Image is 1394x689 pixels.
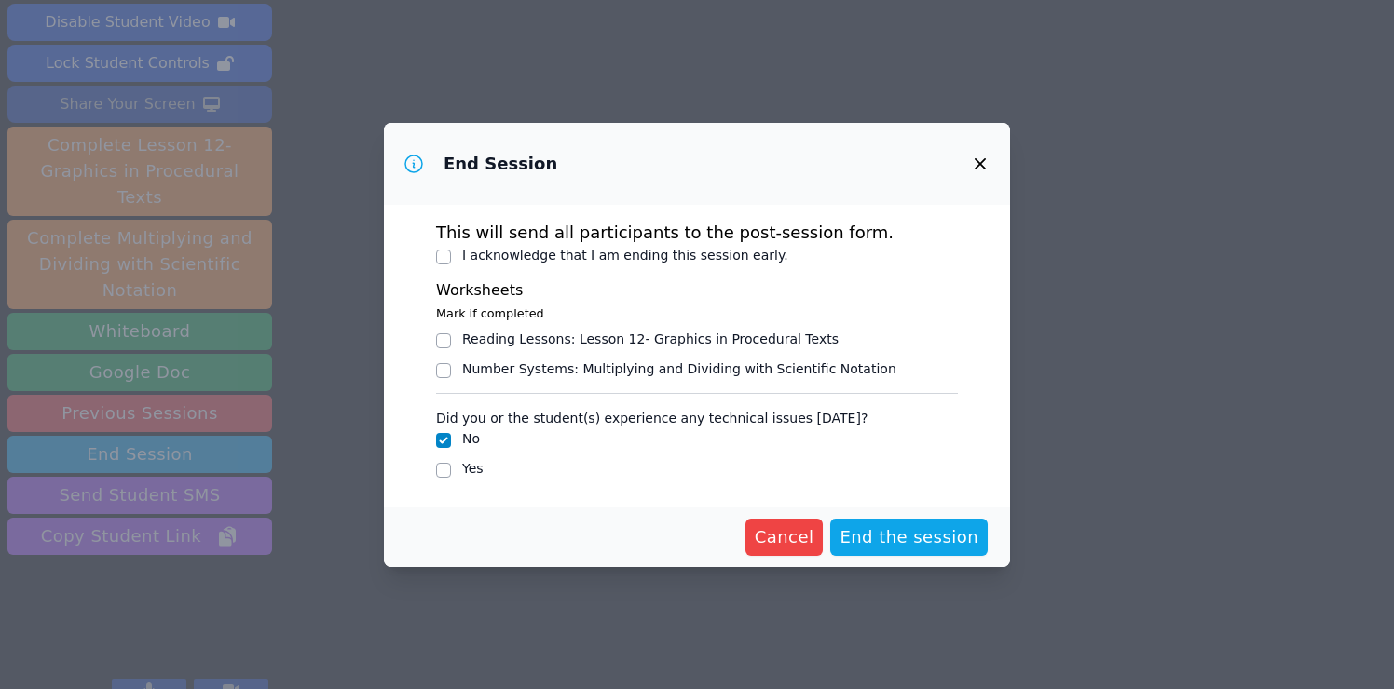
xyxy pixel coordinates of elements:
div: Number Systems : Multiplying and Dividing with Scientific Notation [462,359,896,378]
button: Cancel [745,519,824,556]
h3: Worksheets [436,279,958,302]
small: Mark if completed [436,306,544,320]
span: End the session [840,524,978,550]
label: I acknowledge that I am ending this session early. [462,248,788,263]
legend: Did you or the student(s) experience any technical issues [DATE]? [436,401,868,429]
p: This will send all participants to the post-session form. [436,220,958,246]
button: End the session [830,519,988,556]
h3: End Session [444,153,557,175]
div: Reading Lessons : Lesson 12- Graphics in Procedural Texts [462,330,839,348]
span: Cancel [755,524,814,550]
label: No [462,431,480,446]
label: Yes [462,461,484,476]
